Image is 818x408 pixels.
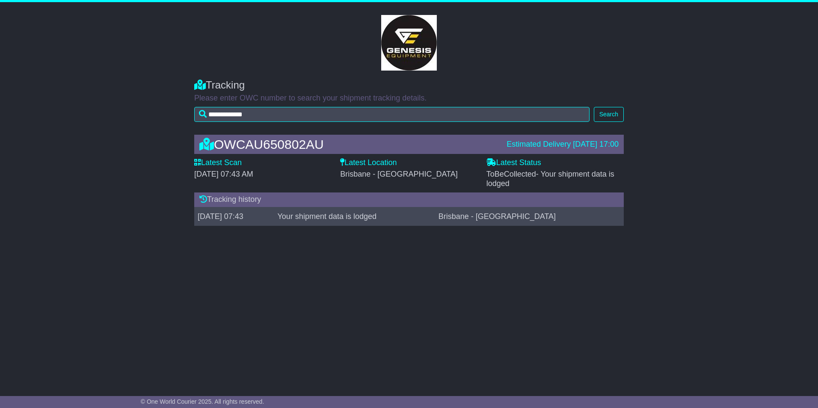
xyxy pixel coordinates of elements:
div: Estimated Delivery [DATE] 17:00 [507,140,619,149]
td: Your shipment data is lodged [274,207,435,226]
p: Please enter OWC number to search your shipment tracking details. [194,94,624,103]
td: Brisbane - [GEOGRAPHIC_DATA] [435,207,624,226]
span: - Your shipment data is lodged [486,170,614,188]
span: ToBeCollected [486,170,614,188]
span: Brisbane - [GEOGRAPHIC_DATA] [340,170,457,178]
div: Tracking history [194,192,624,207]
span: [DATE] 07:43 AM [194,170,253,178]
div: Tracking [194,79,624,92]
img: GetCustomerLogo [381,15,437,71]
button: Search [594,107,624,122]
div: OWCAU650802AU [195,137,502,151]
label: Latest Status [486,158,541,168]
td: [DATE] 07:43 [194,207,274,226]
label: Latest Location [340,158,397,168]
label: Latest Scan [194,158,242,168]
span: © One World Courier 2025. All rights reserved. [141,398,264,405]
